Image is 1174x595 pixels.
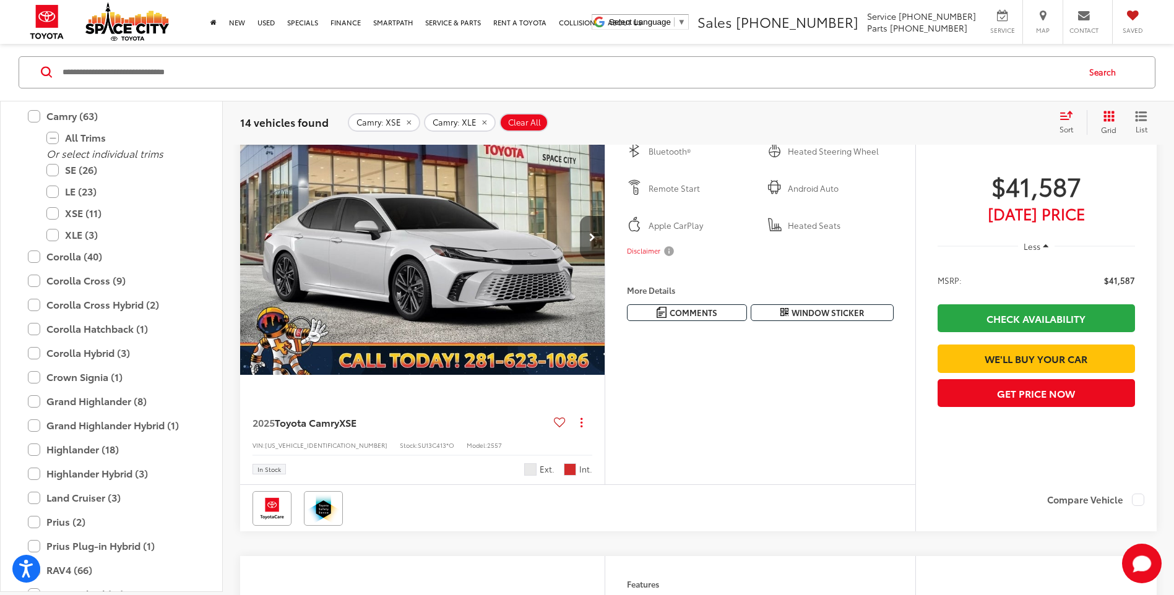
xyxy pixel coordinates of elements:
[28,512,195,533] label: Prius (2)
[670,307,717,319] span: Comments
[28,246,195,268] label: Corolla (40)
[780,307,788,317] i: Window Sticker
[252,416,549,429] a: 2025Toyota CamryXSE
[609,17,671,27] span: Select Language
[657,307,667,317] img: Comments
[508,118,541,127] span: Clear All
[751,304,894,321] button: Window Sticker
[564,463,576,476] span: Cockpit Red Lth W/Pattern
[697,12,732,32] span: Sales
[28,270,195,292] label: Corolla Cross (9)
[46,225,195,246] label: XLE (3)
[1029,26,1056,35] span: Map
[46,181,195,203] label: LE (23)
[433,118,477,127] span: Camry: XLE
[356,118,401,127] span: Camry: XSE
[627,246,660,256] span: Disclaimer
[736,12,858,32] span: [PHONE_NUMBER]
[627,580,894,588] h4: Features
[61,58,1077,87] input: Search by Make, Model, or Keyword
[938,207,1135,220] span: [DATE] Price
[46,160,195,181] label: SE (26)
[1104,274,1135,286] span: $41,587
[1135,124,1147,134] span: List
[540,463,555,475] span: Ext.
[28,439,195,461] label: Highlander (18)
[400,440,418,450] span: Stock:
[28,294,195,316] label: Corolla Cross Hybrid (2)
[28,343,195,364] label: Corolla Hybrid (3)
[1101,124,1116,135] span: Grid
[257,466,281,473] span: In Stock
[627,238,676,264] button: Disclaimer
[499,113,548,132] button: Clear All
[788,145,893,158] span: Heated Steering Wheel
[627,304,747,321] button: Comments
[938,345,1135,372] a: We'll Buy Your Car
[28,560,195,581] label: RAV4 (66)
[339,415,356,429] span: XSE
[1077,57,1134,88] button: Search
[788,220,893,232] span: Heated Seats
[46,147,163,161] i: Or select individual trims
[1069,26,1098,35] span: Contact
[938,379,1135,407] button: Get Price Now
[467,440,487,450] span: Model:
[678,17,686,27] span: ▼
[487,440,502,450] span: 2557
[252,415,275,429] span: 2025
[28,487,195,509] label: Land Cruiser (3)
[28,415,195,437] label: Grand Highlander Hybrid (1)
[240,114,329,129] span: 14 vehicles found
[1024,241,1040,252] span: Less
[649,145,754,158] span: Bluetooth®
[255,494,289,523] img: Toyota Care
[938,170,1135,201] span: $41,587
[890,22,967,34] span: [PHONE_NUMBER]
[788,182,893,195] span: Android Auto
[649,182,754,195] span: Remote Start
[240,101,606,375] a: 2025 Toyota Camry XSE2025 Toyota Camry XSE2025 Toyota Camry XSE2025 Toyota Camry XSE
[424,113,496,132] button: remove Camry: XLE
[46,203,195,225] label: XSE (11)
[581,417,582,427] span: dropdown dots
[306,494,340,523] img: Toyota Safety Sense
[1018,235,1055,257] button: Less
[899,10,976,22] span: [PHONE_NUMBER]
[348,113,420,132] button: remove Camry: XSE
[418,440,454,450] span: SU13C413*O
[1047,494,1144,506] label: Compare Vehicle
[674,17,675,27] span: ​
[580,216,605,259] button: Next image
[1119,26,1146,35] span: Saved
[1060,124,1073,134] span: Sort
[85,2,169,41] img: Space City Toyota
[1122,544,1162,583] svg: Start Chat
[252,440,265,450] span: VIN:
[988,26,1016,35] span: Service
[1087,110,1126,135] button: Grid View
[28,391,195,413] label: Grand Highlander (8)
[275,415,339,429] span: Toyota Camry
[579,463,592,475] span: Int.
[627,286,894,294] h4: More Details
[649,220,754,232] span: Apple CarPlay
[571,412,592,434] button: Actions
[28,536,195,557] label: Prius Plug-in Hybrid (1)
[867,10,896,22] span: Service
[1126,110,1157,135] button: List View
[28,106,195,127] label: Camry (63)
[938,274,962,286] span: MSRP:
[46,127,195,149] label: All Trims
[28,319,195,340] label: Corolla Hatchback (1)
[1053,110,1087,135] button: Select sort value
[938,304,1135,332] a: Check Availability
[28,463,195,485] label: Highlander Hybrid (3)
[240,101,606,375] img: 2025 Toyota Camry XSE
[792,307,864,319] span: Window Sticker
[1122,544,1162,583] button: Toggle Chat Window
[240,101,606,375] div: 2025 Toyota Camry XSE 0
[524,463,537,476] span: Wind Chill Prl
[867,22,887,34] span: Parts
